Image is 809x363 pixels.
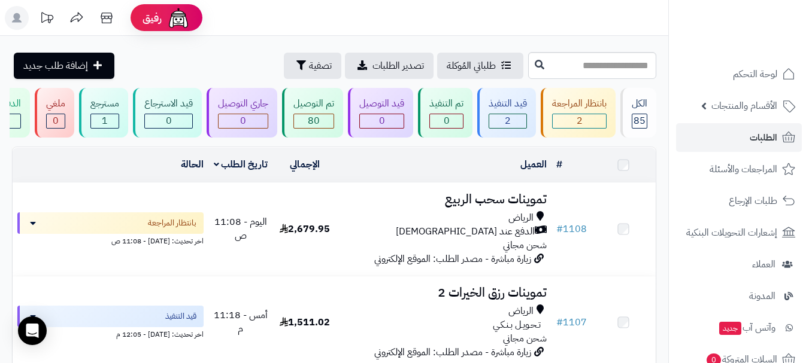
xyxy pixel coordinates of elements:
[280,315,330,330] span: 1,511.02
[489,97,527,111] div: قيد التنفيذ
[17,234,204,246] div: اخر تحديث: [DATE] - 11:08 ص
[686,224,777,241] span: إشعارات التحويلات البنكية
[676,218,802,247] a: إشعارات التحويلات البنكية
[396,225,535,239] span: الدفع عند [DEMOGRAPHIC_DATA]
[148,217,196,229] span: بانتظار المراجعة
[505,114,511,128] span: 2
[218,97,268,111] div: جاري التوصيل
[308,114,320,128] span: 80
[345,53,434,79] a: تصدير الطلبات
[556,222,563,236] span: #
[749,288,775,304] span: المدونة
[556,315,563,330] span: #
[359,97,404,111] div: قيد التوصيل
[204,88,280,138] a: جاري التوصيل 0
[145,114,192,128] div: 0
[676,282,802,310] a: المدونة
[430,114,463,128] div: 0
[46,97,65,111] div: ملغي
[520,157,547,172] a: العميل
[32,88,77,138] a: ملغي 0
[374,252,531,266] span: زيارة مباشرة - مصدر الطلب: الموقع الإلكتروني
[719,322,741,335] span: جديد
[374,345,531,359] span: زيارة مباشرة - مصدر الطلب: الموقع الإلكتروني
[309,59,332,73] span: تصفية
[372,59,424,73] span: تصدير الطلبات
[219,114,268,128] div: 0
[710,161,777,178] span: المراجعات والأسئلة
[91,114,119,128] div: 1
[429,97,463,111] div: تم التنفيذ
[214,308,268,336] span: أمس - 11:18 م
[17,327,204,340] div: اخر تحديث: [DATE] - 12:05 م
[577,114,583,128] span: 2
[711,97,777,114] span: الأقسام والمنتجات
[475,88,538,138] a: قيد التنفيذ 2
[131,88,204,138] a: قيد الاسترجاع 0
[632,97,647,111] div: الكل
[102,114,108,128] span: 1
[342,286,547,300] h3: تموينات رزق الخيرات 2
[552,97,607,111] div: بانتظار المراجعة
[284,53,341,79] button: تصفية
[750,129,777,146] span: الطلبات
[503,238,547,252] span: شحن مجاني
[493,318,541,332] span: تـحـويـل بـنـكـي
[538,88,618,138] a: بانتظار المراجعة 2
[729,193,777,209] span: طلبات الإرجاع
[676,313,802,342] a: وآتس آبجديد
[676,155,802,184] a: المراجعات والأسئلة
[32,6,62,33] a: تحديثات المنصة
[77,88,131,138] a: مسترجع 1
[18,316,47,345] div: Open Intercom Messenger
[23,59,88,73] span: إضافة طلب جديد
[444,114,450,128] span: 0
[556,157,562,172] a: #
[144,97,193,111] div: قيد الاسترجاع
[280,88,346,138] a: تم التوصيل 80
[293,97,334,111] div: تم التوصيل
[90,97,119,111] div: مسترجع
[489,114,526,128] div: 2
[14,53,114,79] a: إضافة طلب جديد
[553,114,606,128] div: 2
[508,211,534,225] span: الرياض
[634,114,646,128] span: 85
[214,157,268,172] a: تاريخ الطلب
[53,114,59,128] span: 0
[360,114,404,128] div: 0
[346,88,416,138] a: قيد التوصيل 0
[214,215,267,243] span: اليوم - 11:08 ص
[342,193,547,206] h3: تموينات سحب الربيع
[47,114,65,128] div: 0
[166,114,172,128] span: 0
[294,114,334,128] div: 80
[290,157,320,172] a: الإجمالي
[240,114,246,128] span: 0
[556,222,587,236] a: #1108
[676,60,802,89] a: لوحة التحكم
[556,315,587,330] a: #1107
[165,310,196,322] span: قيد التنفيذ
[718,319,775,336] span: وآتس آب
[166,6,190,30] img: ai-face.png
[280,222,330,236] span: 2,679.95
[733,66,777,83] span: لوحة التحكم
[447,59,496,73] span: طلباتي المُوكلة
[676,250,802,279] a: العملاء
[676,187,802,215] a: طلبات الإرجاع
[503,331,547,346] span: شحن مجاني
[437,53,523,79] a: طلباتي المُوكلة
[618,88,659,138] a: الكل85
[728,33,798,59] img: logo-2.png
[416,88,475,138] a: تم التنفيذ 0
[676,123,802,152] a: الطلبات
[752,256,775,273] span: العملاء
[508,304,534,318] span: الرياض
[379,114,385,128] span: 0
[181,157,204,172] a: الحالة
[143,11,162,25] span: رفيق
